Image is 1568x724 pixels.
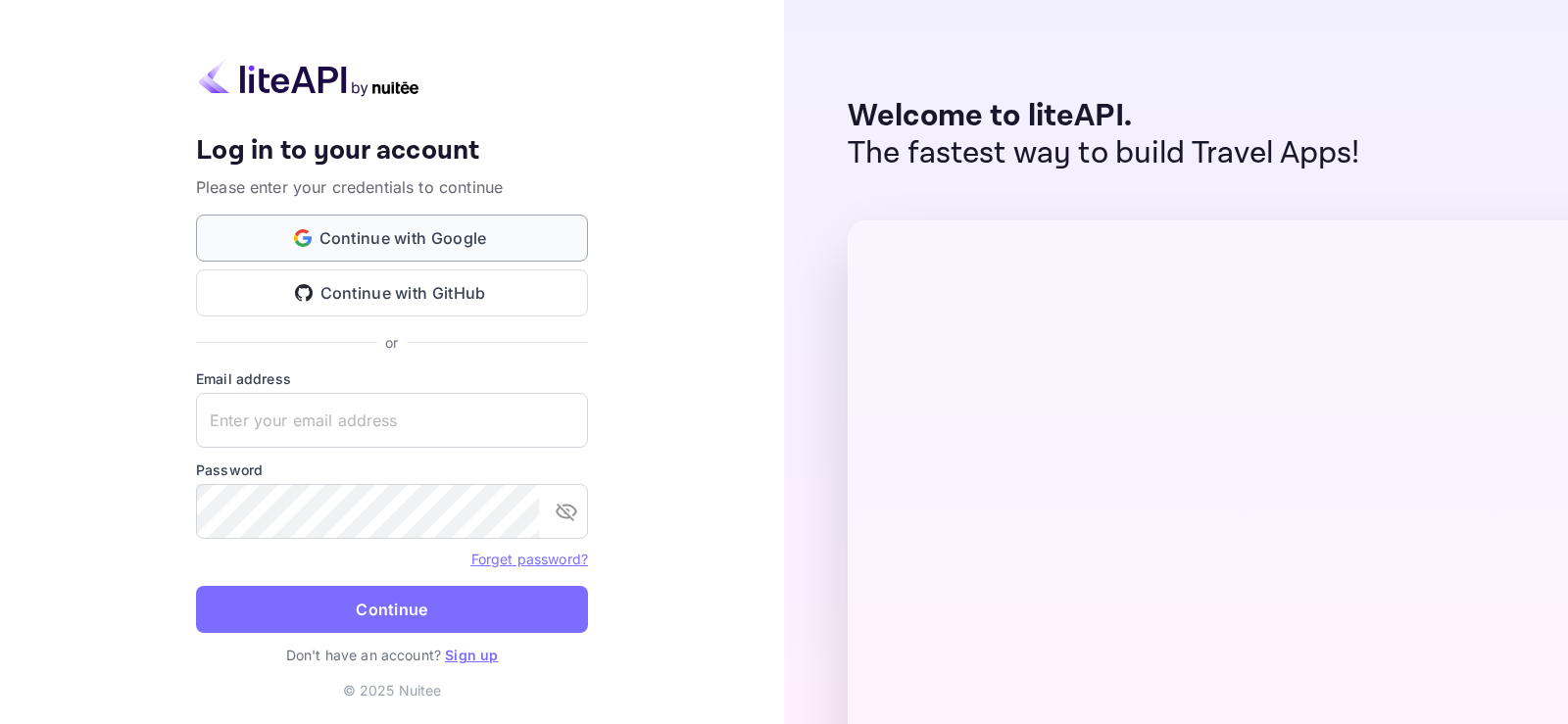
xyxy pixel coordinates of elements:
[343,680,442,700] p: © 2025 Nuitee
[445,647,498,663] a: Sign up
[471,549,588,568] a: Forget password?
[196,393,588,448] input: Enter your email address
[196,645,588,665] p: Don't have an account?
[196,459,588,480] label: Password
[196,215,588,262] button: Continue with Google
[848,98,1360,135] p: Welcome to liteAPI.
[196,586,588,633] button: Continue
[196,59,421,97] img: liteapi
[848,135,1360,172] p: The fastest way to build Travel Apps!
[196,175,588,199] p: Please enter your credentials to continue
[196,134,588,169] h4: Log in to your account
[196,368,588,389] label: Email address
[385,332,398,353] p: or
[547,492,586,531] button: toggle password visibility
[471,551,588,567] a: Forget password?
[196,269,588,316] button: Continue with GitHub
